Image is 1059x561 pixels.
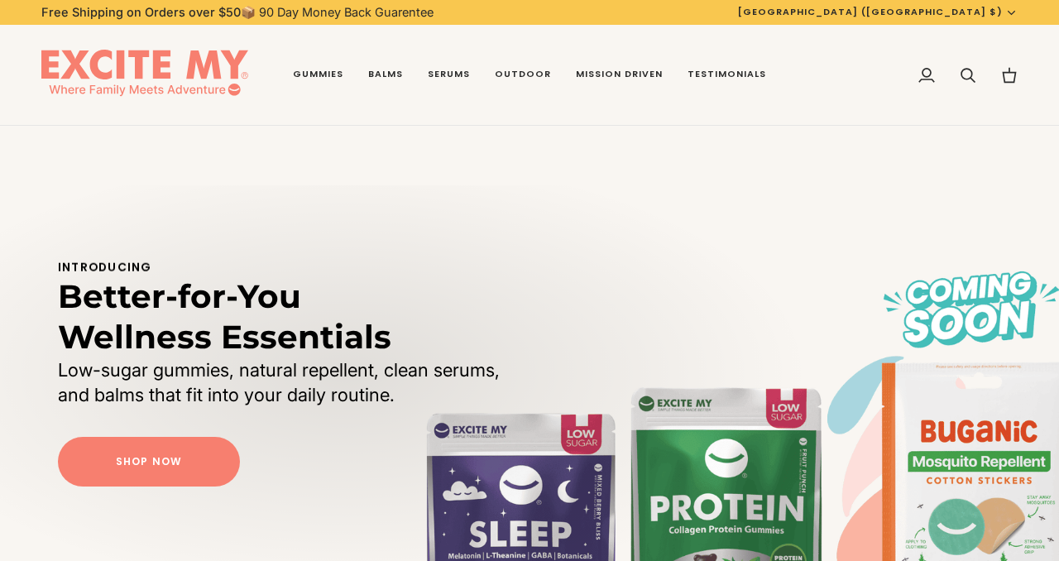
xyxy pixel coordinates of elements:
[482,25,563,126] a: Outdoor
[675,25,779,126] a: Testimonials
[41,50,248,101] img: EXCITE MY®
[563,25,675,126] a: Mission Driven
[726,5,1030,19] button: [GEOGRAPHIC_DATA] ([GEOGRAPHIC_DATA] $)
[356,25,415,126] a: Balms
[576,68,663,81] span: Mission Driven
[41,3,434,22] p: 📦 90 Day Money Back Guarentee
[428,68,470,81] span: Serums
[495,68,551,81] span: Outdoor
[280,25,356,126] a: Gummies
[41,5,241,19] strong: Free Shipping on Orders over $50
[58,437,240,487] a: Shop Now
[368,68,403,81] span: Balms
[688,68,766,81] span: Testimonials
[293,68,343,81] span: Gummies
[415,25,482,126] a: Serums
